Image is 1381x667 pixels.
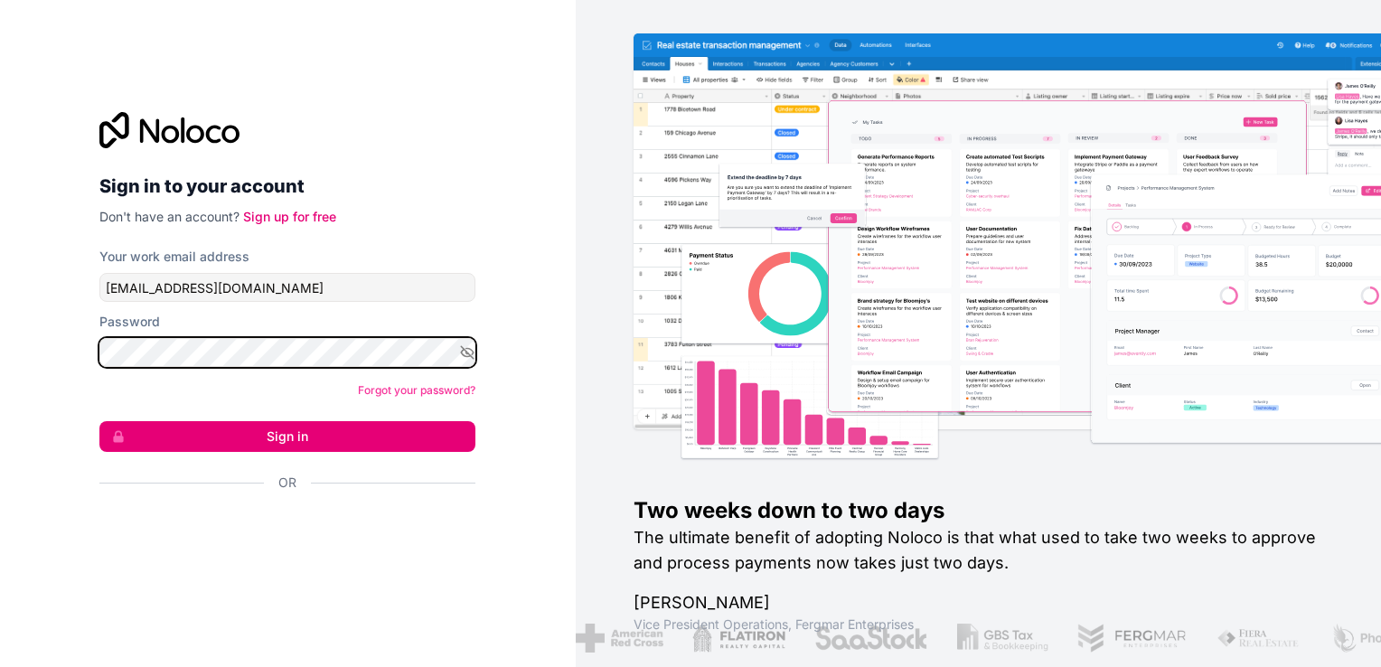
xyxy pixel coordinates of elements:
[99,421,475,452] button: Sign in
[1217,624,1301,653] img: /assets/fiera-fwj2N5v4.png
[243,209,336,224] a: Sign up for free
[90,512,470,551] iframe: Sign in with Google Button
[99,338,475,367] input: Password
[358,383,475,397] a: Forgot your password?
[576,624,663,653] img: /assets/american-red-cross-BAupjrZR.png
[692,624,786,653] img: /assets/flatiron-C8eUkumj.png
[99,209,240,224] span: Don't have an account?
[99,313,160,331] label: Password
[634,615,1323,634] h1: Vice President Operations , Fergmar Enterprises
[99,170,475,202] h2: Sign in to your account
[99,273,475,302] input: Email address
[1077,624,1188,653] img: /assets/fergmar-CudnrXN5.png
[634,525,1323,576] h2: The ultimate benefit of adopting Noloco is that what used to take two weeks to approve and proces...
[957,624,1049,653] img: /assets/gbstax-C-GtDUiK.png
[634,496,1323,525] h1: Two weeks down to two days
[814,624,928,653] img: /assets/saastock-C6Zbiodz.png
[634,590,1323,615] h1: [PERSON_NAME]
[99,248,249,266] label: Your work email address
[278,474,296,492] span: Or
